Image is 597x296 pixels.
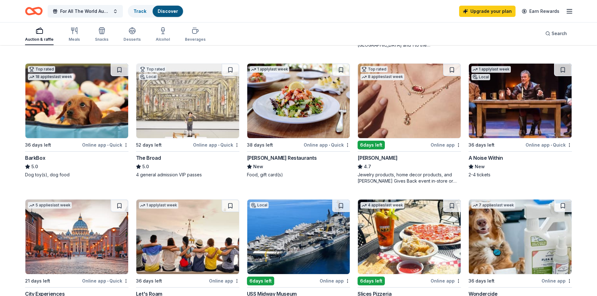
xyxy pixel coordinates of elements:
[329,143,330,148] span: •
[25,64,128,138] img: Image for BarkBox
[136,200,239,274] img: Image for Let's Roam
[25,154,45,162] div: BarkBox
[469,154,503,162] div: A Noise Within
[358,277,385,285] div: 6 days left
[69,24,80,45] button: Meals
[218,143,219,148] span: •
[431,277,461,285] div: Online app
[128,5,184,18] button: TrackDiscover
[247,172,350,178] div: Food, gift card(s)
[136,277,162,285] div: 36 days left
[526,141,572,149] div: Online app Quick
[107,143,108,148] span: •
[95,37,108,42] div: Snacks
[431,141,461,149] div: Online app
[471,74,490,80] div: Local
[28,74,73,80] div: 18 applies last week
[471,66,511,73] div: 1 apply last week
[360,202,404,209] div: 4 applies last week
[358,172,461,184] div: Jewelry products, home decor products, and [PERSON_NAME] Gives Back event in-store or online (or ...
[123,24,141,45] button: Desserts
[540,27,572,40] button: Search
[247,63,350,178] a: Image for Cameron Mitchell Restaurants1 applylast week38 days leftOnline app•Quick[PERSON_NAME] R...
[250,202,269,208] div: Local
[136,63,239,178] a: Image for The BroadTop ratedLocal52 days leftOnline app•QuickThe Broad5.04 general admission VIP ...
[247,141,273,149] div: 38 days left
[123,37,141,42] div: Desserts
[136,154,161,162] div: The Broad
[136,172,239,178] div: 4 general admission VIP passes
[60,8,110,15] span: For All The World Auction Extravaganza
[469,63,572,178] a: Image for A Noise Within1 applylast weekLocal36 days leftOnline app•QuickA Noise WithinNew2-4 tic...
[28,202,72,209] div: 5 applies last week
[25,200,128,274] img: Image for City Experiences
[358,200,461,274] img: Image for Slices Pizzeria
[250,66,289,73] div: 1 apply last week
[469,64,572,138] img: Image for A Noise Within
[156,24,170,45] button: Alcohol
[247,154,317,162] div: [PERSON_NAME] Restaurants
[142,163,149,170] span: 5.0
[25,37,54,42] div: Auction & raffle
[469,141,495,149] div: 36 days left
[320,277,350,285] div: Online app
[360,74,404,80] div: 8 applies last week
[542,277,572,285] div: Online app
[25,24,54,45] button: Auction & raffle
[95,24,108,45] button: Snacks
[31,163,38,170] span: 5.0
[156,37,170,42] div: Alcohol
[253,163,263,170] span: New
[136,141,162,149] div: 52 days left
[247,277,274,285] div: 6 days left
[28,66,55,72] div: Top rated
[158,8,178,14] a: Discover
[25,172,128,178] div: Dog toy(s), dog food
[25,4,43,18] a: Home
[139,66,166,72] div: Top rated
[185,37,206,42] div: Beverages
[469,200,572,274] img: Image for Wondercide
[107,278,108,283] span: •
[69,37,80,42] div: Meals
[358,141,385,149] div: 6 days left
[469,172,572,178] div: 2-4 tickets
[209,277,239,285] div: Online app
[459,6,516,17] a: Upgrade your plan
[358,63,461,184] a: Image for Kendra ScottTop rated8 applieslast week6days leftOnline app[PERSON_NAME]4.7Jewelry prod...
[25,63,128,178] a: Image for BarkBoxTop rated18 applieslast week36 days leftOnline app•QuickBarkBox5.0Dog toy(s), do...
[360,66,388,72] div: Top rated
[48,5,123,18] button: For All The World Auction Extravaganza
[304,141,350,149] div: Online app Quick
[247,64,350,138] img: Image for Cameron Mitchell Restaurants
[193,141,239,149] div: Online app Quick
[139,202,178,209] div: 1 apply last week
[25,141,51,149] div: 36 days left
[469,277,495,285] div: 36 days left
[136,64,239,138] img: Image for The Broad
[247,200,350,274] img: Image for USS Midway Museum
[475,163,485,170] span: New
[358,154,397,162] div: [PERSON_NAME]
[364,163,371,170] span: 4.7
[518,6,563,17] a: Earn Rewards
[82,141,128,149] div: Online app Quick
[552,30,567,37] span: Search
[185,24,206,45] button: Beverages
[134,8,146,14] a: Track
[358,64,461,138] img: Image for Kendra Scott
[139,74,158,80] div: Local
[471,202,515,209] div: 7 applies last week
[82,277,128,285] div: Online app Quick
[25,277,50,285] div: 21 days left
[551,143,552,148] span: •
